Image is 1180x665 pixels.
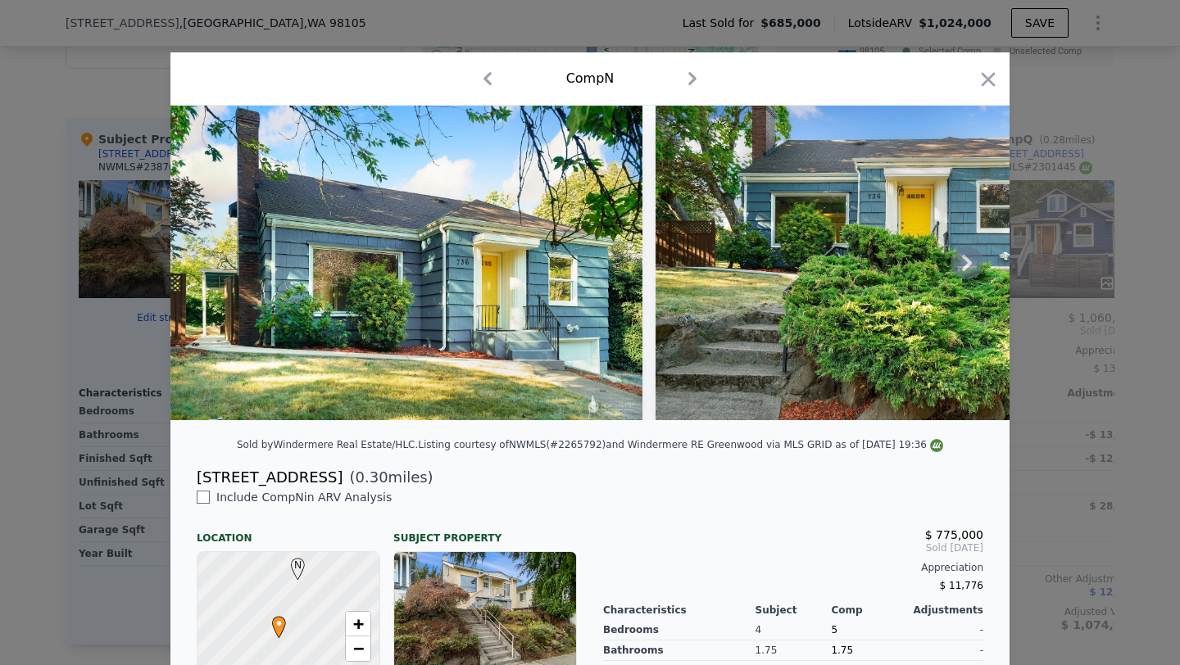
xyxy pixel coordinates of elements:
[603,620,756,640] div: Bedrooms
[268,616,278,626] div: •
[356,468,388,486] span: 0.30
[756,640,832,661] div: 1.75
[940,580,983,591] span: $ 11,776
[170,106,642,420] img: Property Img
[907,620,983,640] div: -
[756,620,832,640] div: 4
[603,640,756,661] div: Bathrooms
[268,611,290,636] span: •
[393,518,577,545] div: Subject Property
[831,640,907,661] div: 1.75
[343,466,433,489] span: ( miles)
[210,491,398,504] span: Include Comp N in ARV Analysis
[197,518,380,545] div: Location
[603,541,983,554] span: Sold [DATE]
[930,439,943,452] img: NWMLS Logo
[237,439,418,450] div: Sold by Windermere Real Estate/HLC .
[831,604,907,617] div: Comp
[346,636,370,661] a: Zoom out
[353,638,364,658] span: −
[287,558,309,572] span: N
[831,624,837,636] span: 5
[197,466,343,489] div: [STREET_ADDRESS]
[907,604,983,617] div: Adjustments
[418,439,943,450] div: Listing courtesy of NWMLS (#2265792) and Windermere RE Greenwood via MLS GRID as of [DATE] 19:36
[603,561,983,574] div: Appreciation
[346,612,370,636] a: Zoom in
[566,69,615,88] div: Comp N
[907,640,983,661] div: -
[656,106,1128,420] img: Property Img
[353,613,364,634] span: +
[756,604,832,617] div: Subject
[603,604,756,617] div: Characteristics
[925,528,983,541] span: $ 775,000
[287,558,297,568] div: N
